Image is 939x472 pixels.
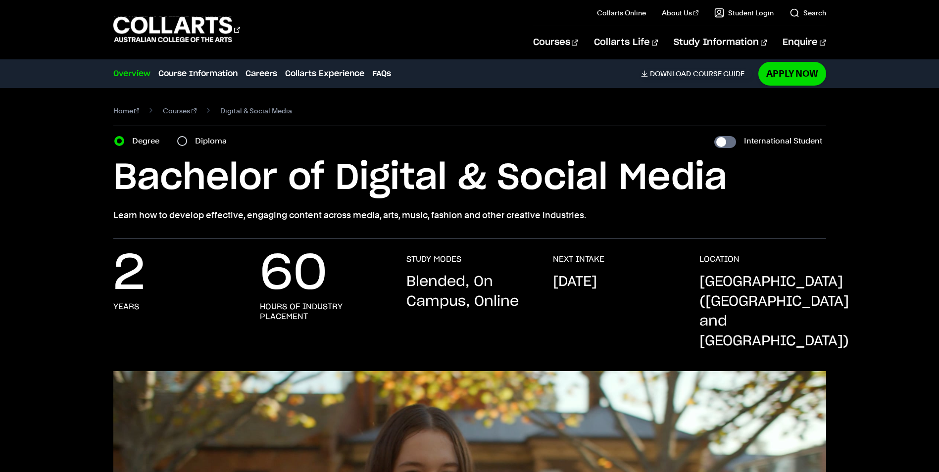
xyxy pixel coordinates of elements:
div: Go to homepage [113,15,240,44]
h3: NEXT INTAKE [553,254,604,264]
a: Collarts Life [594,26,658,59]
h3: STUDY MODES [406,254,461,264]
a: Courses [533,26,578,59]
a: Study Information [674,26,767,59]
p: [DATE] [553,272,597,292]
label: Degree [132,134,165,148]
a: Home [113,104,140,118]
span: Digital & Social Media [220,104,292,118]
a: Collarts Experience [285,68,364,80]
h1: Bachelor of Digital & Social Media [113,156,826,200]
a: Student Login [714,8,774,18]
a: FAQs [372,68,391,80]
a: Search [790,8,826,18]
a: Enquire [783,26,826,59]
p: [GEOGRAPHIC_DATA] ([GEOGRAPHIC_DATA] and [GEOGRAPHIC_DATA]) [699,272,849,351]
a: DownloadCourse Guide [641,69,752,78]
h3: years [113,302,139,312]
a: Collarts Online [597,8,646,18]
a: Overview [113,68,150,80]
label: International Student [744,134,822,148]
span: Download [650,69,691,78]
p: 2 [113,254,145,294]
p: Blended, On Campus, Online [406,272,533,312]
p: 60 [260,254,327,294]
label: Diploma [195,134,233,148]
a: Courses [163,104,197,118]
a: About Us [662,8,698,18]
a: Apply Now [758,62,826,85]
h3: LOCATION [699,254,740,264]
a: Course Information [158,68,238,80]
h3: hours of industry placement [260,302,387,322]
p: Learn how to develop effective, engaging content across media, arts, music, fashion and other cre... [113,208,826,222]
a: Careers [246,68,277,80]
